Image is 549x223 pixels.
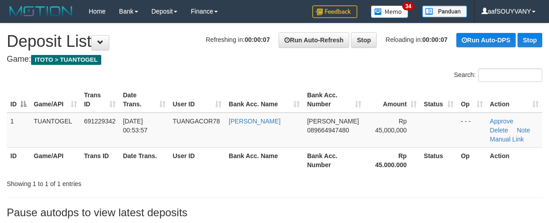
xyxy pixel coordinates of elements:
[371,5,409,18] img: Button%20Memo.svg
[30,113,81,148] td: TUANTOGEL
[119,147,169,173] th: Date Trans.
[478,68,542,82] input: Search:
[7,5,75,18] img: MOTION_logo.png
[423,36,448,43] strong: 00:00:07
[456,33,516,47] a: Run Auto-DPS
[420,147,457,173] th: Status
[169,147,225,173] th: User ID
[173,118,220,125] span: TUANGACOR78
[84,118,116,125] span: 691229342
[225,87,303,113] th: Bank Acc. Name: activate to sort column ascending
[457,147,486,173] th: Op
[303,87,364,113] th: Bank Acc. Number: activate to sort column ascending
[225,147,303,173] th: Bank Acc. Name
[490,136,524,143] a: Manual Link
[307,118,359,125] span: [PERSON_NAME]
[422,5,467,18] img: panduan.png
[375,118,407,134] span: Rp 45,000,000
[7,32,542,50] h1: Deposit List
[386,36,448,43] span: Reloading in:
[30,87,81,113] th: Game/API: activate to sort column ascending
[351,32,377,48] a: Stop
[490,118,513,125] a: Approve
[486,147,542,173] th: Action
[7,147,30,173] th: ID
[365,147,420,173] th: Rp 45.000.000
[123,118,148,134] span: [DATE] 00:53:57
[454,68,542,82] label: Search:
[303,147,364,173] th: Bank Acc. Number
[457,113,486,148] td: - - -
[7,113,30,148] td: 1
[486,87,542,113] th: Action: activate to sort column ascending
[457,87,486,113] th: Op: activate to sort column ascending
[119,87,169,113] th: Date Trans.: activate to sort column ascending
[30,147,81,173] th: Game/API
[490,127,508,134] a: Delete
[517,33,542,47] a: Stop
[206,36,270,43] span: Refreshing in:
[312,5,357,18] img: Feedback.jpg
[420,87,457,113] th: Status: activate to sort column ascending
[245,36,270,43] strong: 00:00:07
[229,118,280,125] a: [PERSON_NAME]
[517,127,530,134] a: Note
[81,147,120,173] th: Trans ID
[7,55,542,64] h4: Game:
[279,32,349,48] a: Run Auto-Refresh
[169,87,225,113] th: User ID: activate to sort column ascending
[81,87,120,113] th: Trans ID: activate to sort column ascending
[402,2,414,10] span: 34
[7,87,30,113] th: ID: activate to sort column descending
[7,176,222,188] div: Showing 1 to 1 of 1 entries
[31,55,101,65] span: ITOTO > TUANTOGEL
[7,207,542,218] h3: Pause autodps to view latest deposits
[365,87,420,113] th: Amount: activate to sort column ascending
[307,127,349,134] span: Copy 089664947480 to clipboard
